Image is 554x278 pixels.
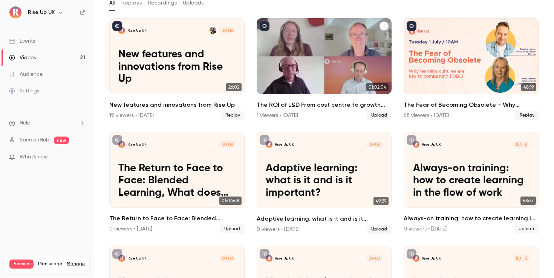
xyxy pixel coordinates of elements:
[367,225,392,234] span: Upload
[407,249,416,259] button: unpublished
[210,27,216,34] img: Glenn Diedrich
[260,21,269,31] button: published
[404,18,539,120] a: 48:19The Fear of Becoming Obsolete – Why Learning Cultures are Key to Combatting FOBO68 viewers •...
[118,162,235,199] p: The Return to Face to Face: Blended Learning, What does that look like Post-Covid
[404,18,539,120] li: The Fear of Becoming Obsolete – Why Learning Cultures are Key to Combatting FOBO
[67,261,85,267] a: Manage
[20,119,31,127] span: Help
[257,112,298,119] div: 1 viewers • [DATE]
[9,87,39,95] div: Settings
[266,162,383,199] p: Adaptive learning: what is it and is it important?
[54,137,69,144] span: new
[9,260,34,269] span: Premium
[112,135,122,145] button: unpublished
[422,256,441,261] p: Rise Up UK
[220,224,245,233] span: Upload
[109,214,245,223] h2: The Return to Face to Face: Blended Learning, What does that look like Post-Covid
[366,141,383,148] span: [DATE]
[219,27,236,34] span: [DATE]
[404,132,539,234] li: Always-on training: how to create learning in the flow of work
[226,83,242,91] span: 26:02
[9,71,43,78] div: Audience
[366,255,383,262] span: [DATE]
[9,37,35,45] div: Events
[20,153,48,161] span: What's new
[9,6,21,18] img: Rise Up UK
[404,225,447,233] div: 0 viewers • [DATE]
[407,135,416,145] button: unpublished
[257,100,392,109] h2: The ROI of L&D From cost centre to growth engine
[513,141,530,148] span: [DATE]
[257,18,392,120] li: The ROI of L&D From cost centre to growth engine
[38,261,62,267] span: Plan usage
[109,225,152,233] div: 0 viewers • [DATE]
[118,48,235,85] p: New features and innovations from Rise Up
[407,21,416,31] button: published
[257,18,392,120] a: 01:02:04The ROI of L&D From cost centre to growth engine1 viewers • [DATE]Upload
[219,141,236,148] span: [DATE]
[404,214,539,223] h2: Always-on training: how to create learning in the flow of work
[422,142,441,147] p: Rise Up UK
[257,214,392,223] h2: Adaptive learning: what is it and is it important?
[521,83,536,91] span: 48:19
[112,249,122,259] button: unpublished
[127,142,147,147] p: Rise Up UK
[404,112,449,119] div: 68 viewers • [DATE]
[275,142,294,147] p: Rise Up UK
[366,83,389,91] span: 01:02:04
[513,255,530,262] span: [DATE]
[109,132,245,234] li: The Return to Face to Face: Blended Learning, What does that look like Post-Covid
[257,226,300,233] div: 0 viewers • [DATE]
[257,132,392,234] a: Adaptive learning: what is it and is it important?Rise Up UK[DATE]Adaptive learning: what is it a...
[9,54,36,61] div: Videos
[219,255,236,262] span: [DATE]
[20,136,49,144] a: SpeakerHub
[221,111,245,120] span: Replay
[260,135,269,145] button: unpublished
[413,162,530,199] p: Always-on training: how to create learning in the flow of work
[112,21,122,31] button: published
[514,224,539,233] span: Upload
[404,100,539,109] h2: The Fear of Becoming Obsolete – Why Learning Cultures are Key to Combatting FOBO
[109,132,245,234] a: The Return to Face to Face: Blended Learning, What does that look like Post-CovidRise Up UK[DATE]...
[275,256,294,261] p: Rise Up UK
[127,256,147,261] p: Rise Up UK
[515,111,539,120] span: Replay
[28,9,55,16] h6: Rise Up UK
[219,197,242,205] span: 01:04:48
[109,18,245,120] li: New features and innovations from Rise Up
[109,112,154,119] div: 19 viewers • [DATE]
[109,100,245,109] h2: New features and innovations from Rise Up
[367,111,392,120] span: Upload
[109,18,245,120] a: New features and innovations from Rise UpRise Up UKGlenn Diedrich[DATE]New features and innovatio...
[127,28,147,33] p: Rise Up UK
[257,132,392,234] li: Adaptive learning: what is it and is it important?
[373,197,389,205] span: 49:29
[260,249,269,259] button: unpublished
[76,154,85,161] iframe: Noticeable Trigger
[9,119,85,127] li: help-dropdown-opener
[404,132,539,234] a: Always-on training: how to create learning in the flow of workRise Up UK[DATE]Always-on training:...
[520,197,536,205] span: 58:37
